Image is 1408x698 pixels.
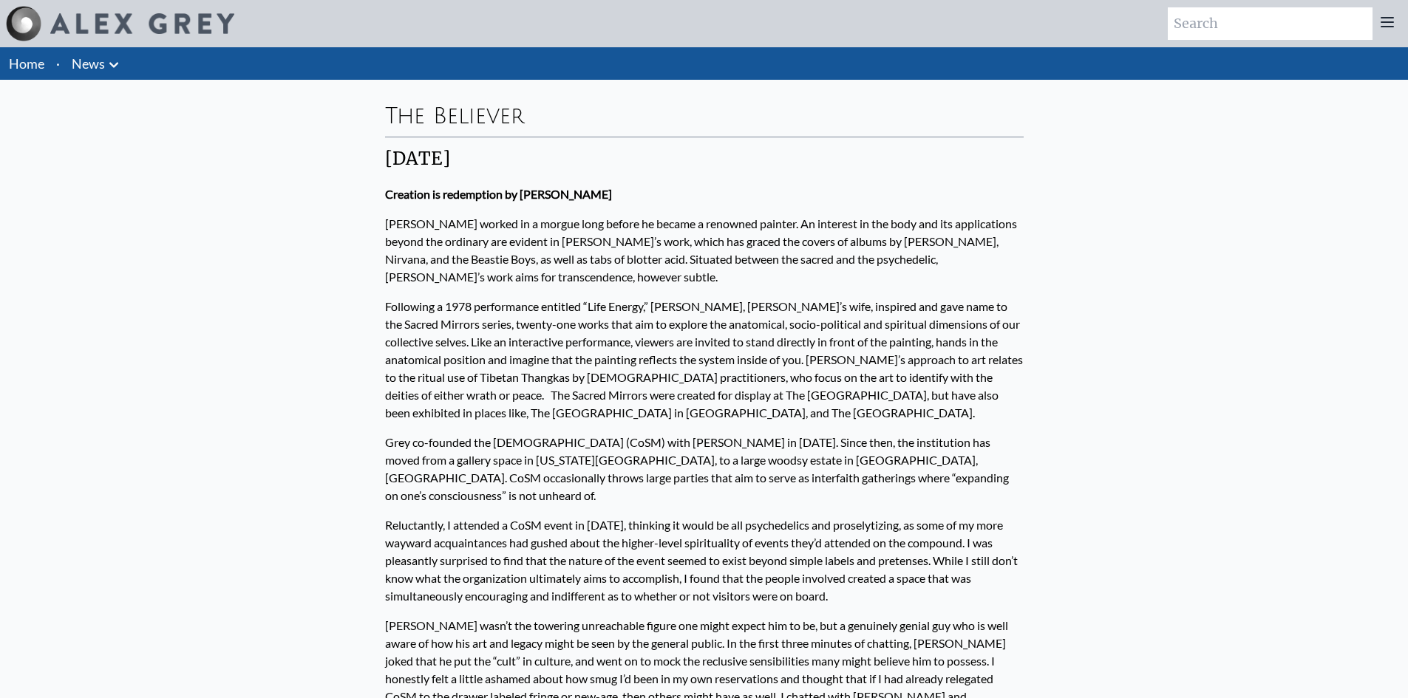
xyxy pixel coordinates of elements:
[50,47,66,80] li: ·
[385,209,1024,292] p: [PERSON_NAME] worked in a morgue long before he became a renowned painter. An interest in the bod...
[9,55,44,72] a: Home
[385,92,1024,136] div: The Believer
[1168,7,1373,40] input: Search
[385,428,1024,510] p: Grey co-founded the [DEMOGRAPHIC_DATA] (CoSM) with [PERSON_NAME] in [DATE]. Since then, the insti...
[385,187,612,201] strong: Creation is redemption by [PERSON_NAME]
[72,53,105,74] a: News
[385,147,1024,171] div: [DATE]
[385,510,1024,611] p: Reluctantly, I attended a CoSM event in [DATE], thinking it would be all psychedelics and prosely...
[385,292,1024,428] p: Following a 1978 performance entitled “Life Energy,” [PERSON_NAME], [PERSON_NAME]’s wife, inspire...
